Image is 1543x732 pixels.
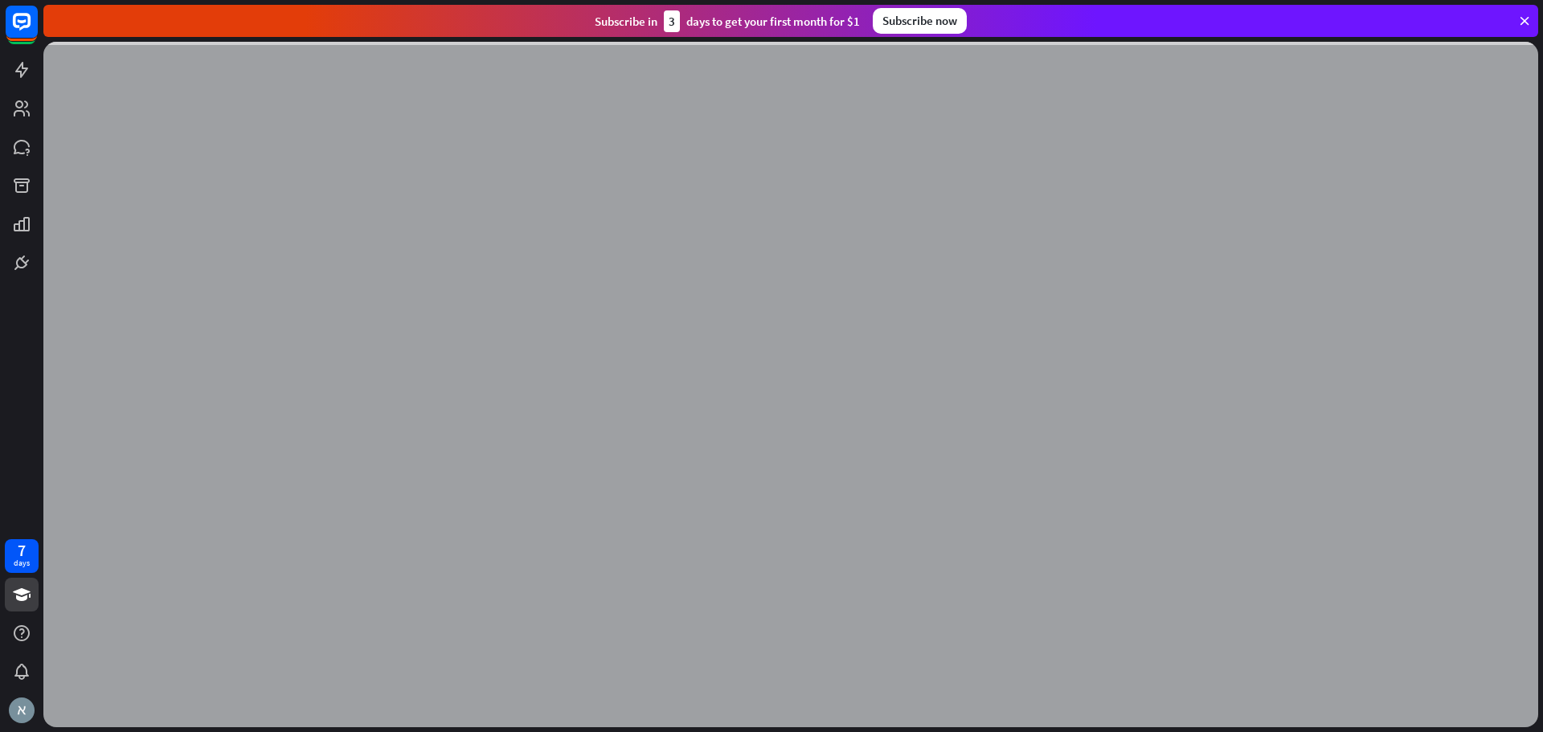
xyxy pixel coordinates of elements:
[873,8,967,34] div: Subscribe now
[5,539,39,573] a: 7 days
[595,10,860,32] div: Subscribe in days to get your first month for $1
[14,558,30,569] div: days
[664,10,680,32] div: 3
[18,543,26,558] div: 7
